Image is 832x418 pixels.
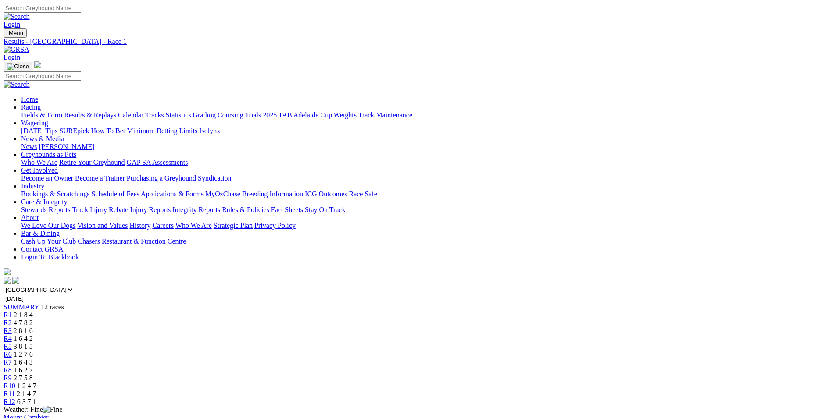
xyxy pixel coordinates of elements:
a: Isolynx [199,127,220,135]
a: About [21,214,39,221]
a: Results & Replays [64,111,116,119]
span: Menu [9,30,23,36]
span: 1 2 4 7 [17,382,36,390]
span: 1 6 4 3 [14,358,33,366]
a: R2 [4,319,12,326]
span: R8 [4,366,12,374]
span: 2 1 8 4 [14,311,33,319]
input: Search [4,71,81,81]
a: Schedule of Fees [91,190,139,198]
a: R10 [4,382,15,390]
a: Stay On Track [305,206,345,213]
a: Who We Are [21,159,57,166]
a: Injury Reports [130,206,171,213]
a: Syndication [198,174,231,182]
a: Login To Blackbook [21,253,79,261]
div: News & Media [21,143,828,151]
a: SUREpick [59,127,89,135]
a: Results - [GEOGRAPHIC_DATA] - Race 1 [4,38,828,46]
span: R11 [4,390,15,397]
a: Who We Are [175,222,212,229]
div: Wagering [21,127,828,135]
a: Retire Your Greyhound [59,159,125,166]
a: [PERSON_NAME] [39,143,94,150]
div: Bar & Dining [21,237,828,245]
a: [DATE] Tips [21,127,57,135]
span: R1 [4,311,12,319]
a: SUMMARY [4,303,39,311]
a: News & Media [21,135,64,142]
a: News [21,143,37,150]
div: About [21,222,828,230]
a: History [129,222,150,229]
a: Contact GRSA [21,245,63,253]
a: Purchasing a Greyhound [127,174,196,182]
a: Industry [21,182,44,190]
a: R6 [4,351,12,358]
a: Vision and Values [77,222,128,229]
a: R7 [4,358,12,366]
a: Coursing [218,111,243,119]
span: 6 3 7 1 [17,398,36,405]
a: R5 [4,343,12,350]
a: Track Injury Rebate [72,206,128,213]
a: Calendar [118,111,143,119]
a: Home [21,96,38,103]
input: Select date [4,294,81,303]
a: Bar & Dining [21,230,60,237]
a: We Love Our Dogs [21,222,75,229]
a: Minimum Betting Limits [127,127,197,135]
div: Care & Integrity [21,206,828,214]
span: 2 7 5 8 [14,374,33,382]
span: Weather: Fine [4,406,62,413]
a: Statistics [166,111,191,119]
a: Integrity Reports [172,206,220,213]
a: Get Involved [21,166,58,174]
a: Cash Up Your Club [21,237,76,245]
a: Login [4,21,20,28]
a: Tracks [145,111,164,119]
button: Toggle navigation [4,28,27,38]
a: Login [4,53,20,61]
a: Become an Owner [21,174,73,182]
a: GAP SA Assessments [127,159,188,166]
img: Close [7,63,29,70]
a: ICG Outcomes [305,190,347,198]
span: R9 [4,374,12,382]
span: 2 1 4 7 [17,390,36,397]
a: Racing [21,103,41,111]
a: Wagering [21,119,48,127]
span: R3 [4,327,12,334]
img: logo-grsa-white.png [4,268,11,275]
span: 1 6 4 2 [14,335,33,342]
a: Fields & Form [21,111,62,119]
a: Race Safe [349,190,377,198]
span: 1 6 2 7 [14,366,33,374]
span: 4 7 8 2 [14,319,33,326]
img: logo-grsa-white.png [34,61,41,68]
a: Privacy Policy [254,222,296,229]
span: 12 races [41,303,64,311]
a: Stewards Reports [21,206,70,213]
a: MyOzChase [205,190,240,198]
a: R4 [4,335,12,342]
img: Search [4,13,30,21]
div: Get Involved [21,174,828,182]
a: Breeding Information [242,190,303,198]
a: Fact Sheets [271,206,303,213]
a: Applications & Forms [141,190,204,198]
span: 3 8 1 5 [14,343,33,350]
a: R12 [4,398,15,405]
a: Chasers Restaurant & Function Centre [78,237,186,245]
a: 2025 TAB Adelaide Cup [263,111,332,119]
a: Careers [152,222,174,229]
